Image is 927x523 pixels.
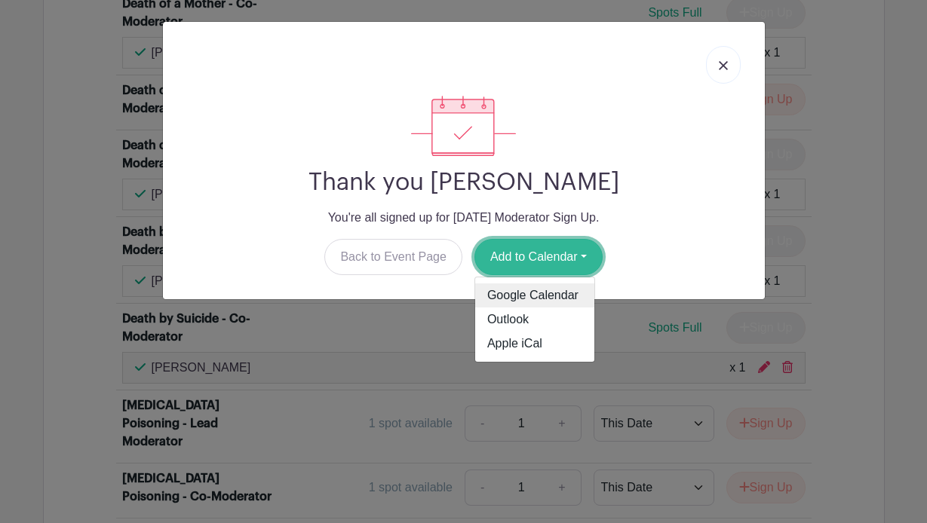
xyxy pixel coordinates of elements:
[175,168,753,197] h2: Thank you [PERSON_NAME]
[411,96,515,156] img: signup_complete-c468d5dda3e2740ee63a24cb0ba0d3ce5d8a4ecd24259e683200fb1569d990c8.svg
[474,239,603,275] button: Add to Calendar
[719,61,728,70] img: close_button-5f87c8562297e5c2d7936805f587ecaba9071eb48480494691a3f1689db116b3.svg
[475,332,594,356] a: Apple iCal
[475,307,594,332] a: Outlook
[175,209,753,227] p: You're all signed up for [DATE] Moderator Sign Up.
[475,283,594,307] a: Google Calendar
[324,239,462,275] a: Back to Event Page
